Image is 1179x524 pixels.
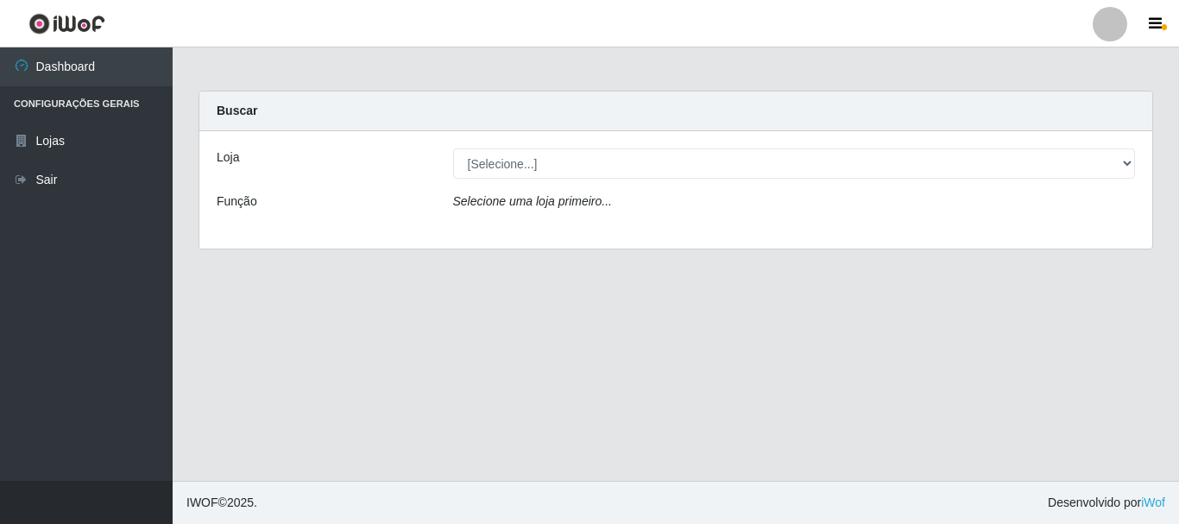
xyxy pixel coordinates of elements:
label: Loja [217,148,239,167]
img: CoreUI Logo [28,13,105,35]
label: Função [217,193,257,211]
strong: Buscar [217,104,257,117]
a: iWof [1141,496,1165,509]
span: IWOF [186,496,218,509]
span: Desenvolvido por [1048,494,1165,512]
span: © 2025 . [186,494,257,512]
i: Selecione uma loja primeiro... [453,194,612,208]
